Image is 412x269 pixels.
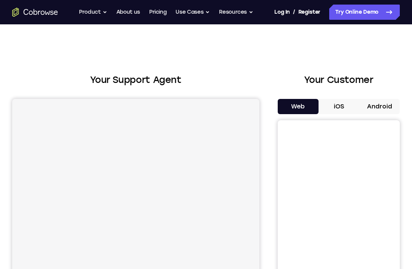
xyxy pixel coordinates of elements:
[319,99,359,114] button: iOS
[298,5,320,20] a: Register
[116,5,140,20] a: About us
[12,8,58,17] a: Go to the home page
[278,99,319,114] button: Web
[79,5,107,20] button: Product
[359,99,400,114] button: Android
[175,5,210,20] button: Use Cases
[293,8,295,17] span: /
[149,5,167,20] a: Pricing
[219,5,253,20] button: Resources
[278,73,400,87] h2: Your Customer
[274,5,290,20] a: Log In
[12,73,259,87] h2: Your Support Agent
[329,5,400,20] a: Try Online Demo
